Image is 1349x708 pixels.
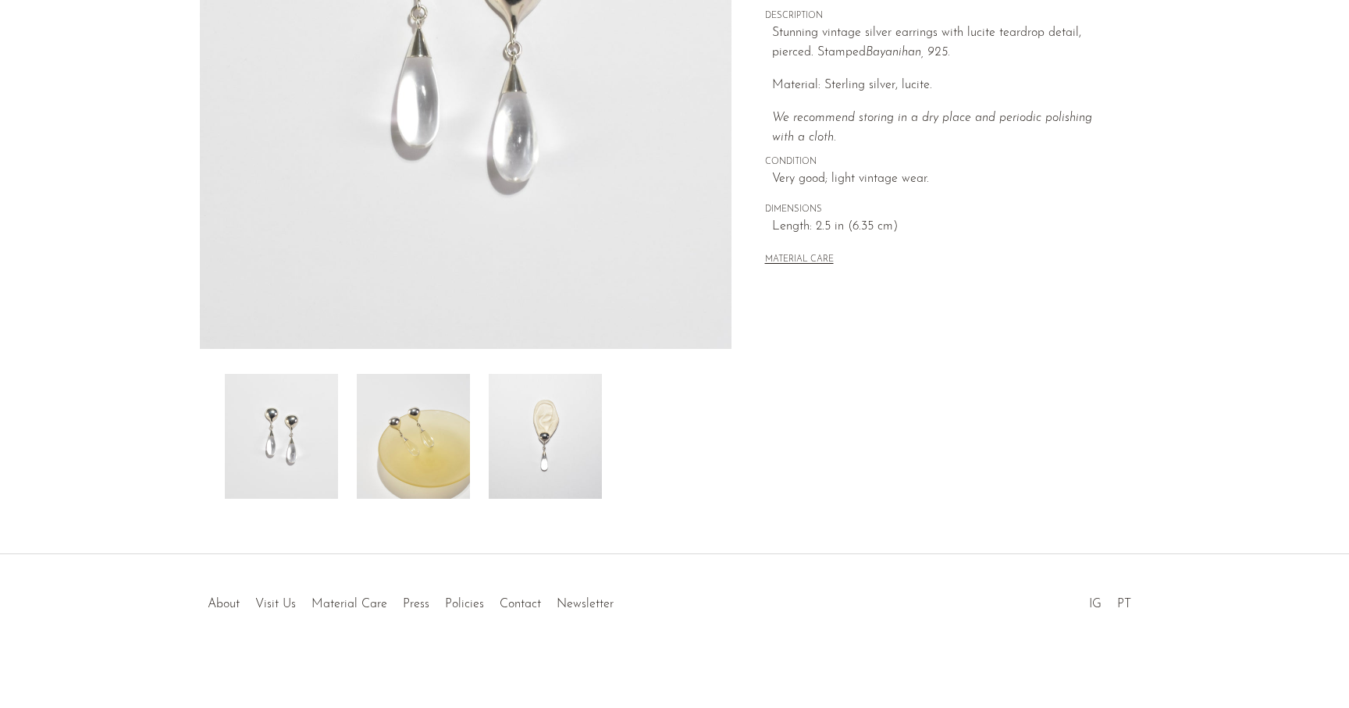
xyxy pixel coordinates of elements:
[772,217,1116,237] span: Length: 2.5 in (6.35 cm)
[772,23,1116,63] p: Stunning vintage silver earrings with lucite teardrop detail, pierced. Stamped
[866,46,950,59] em: Bayanihan, 925.
[772,112,1092,144] i: We recommend storing in a dry place and periodic polishing with a cloth.
[500,598,541,610] a: Contact
[1117,598,1131,610] a: PT
[1081,585,1139,615] ul: Social Medias
[765,155,1116,169] span: CONDITION
[1089,598,1102,610] a: IG
[765,203,1116,217] span: DIMENSIONS
[208,598,240,610] a: About
[357,374,470,499] img: Lucite Teardrop Earrings
[489,374,602,499] img: Lucite Teardrop Earrings
[445,598,484,610] a: Policies
[765,254,834,266] button: MATERIAL CARE
[200,585,621,615] ul: Quick links
[772,169,1116,190] span: Very good; light vintage wear.
[403,598,429,610] a: Press
[765,9,1116,23] span: DESCRIPTION
[255,598,296,610] a: Visit Us
[772,76,1116,96] p: Material: Sterling silver, lucite.
[225,374,338,499] img: Lucite Teardrop Earrings
[311,598,387,610] a: Material Care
